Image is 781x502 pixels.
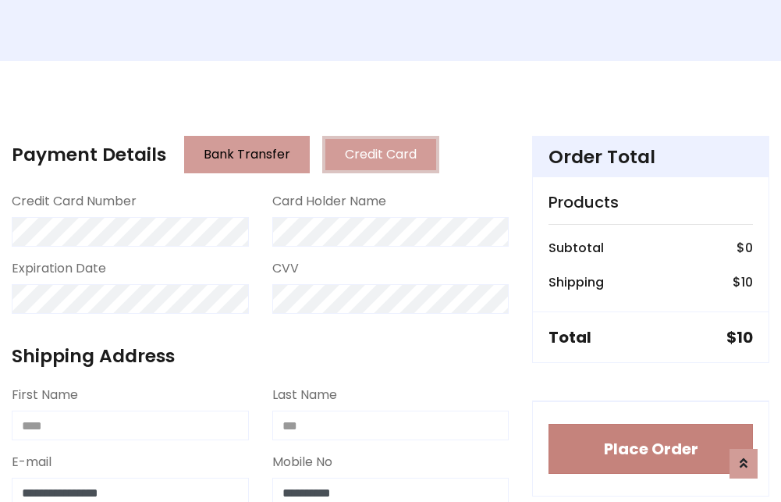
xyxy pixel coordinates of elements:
[741,273,753,291] span: 10
[548,275,604,290] h6: Shipping
[272,386,337,404] label: Last Name
[12,144,166,166] h4: Payment Details
[12,192,137,211] label: Credit Card Number
[548,424,753,474] button: Place Order
[737,240,753,255] h6: $
[272,259,299,278] label: CVV
[548,328,591,347] h5: Total
[745,239,753,257] span: 0
[322,136,439,173] button: Credit Card
[548,146,753,168] h4: Order Total
[737,326,753,348] span: 10
[184,136,310,173] button: Bank Transfer
[548,240,604,255] h6: Subtotal
[726,328,753,347] h5: $
[548,193,753,212] h5: Products
[272,453,332,472] label: Mobile No
[272,192,386,211] label: Card Holder Name
[12,386,78,404] label: First Name
[733,275,753,290] h6: $
[12,345,509,367] h4: Shipping Address
[12,453,51,472] label: E-mail
[12,259,106,278] label: Expiration Date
